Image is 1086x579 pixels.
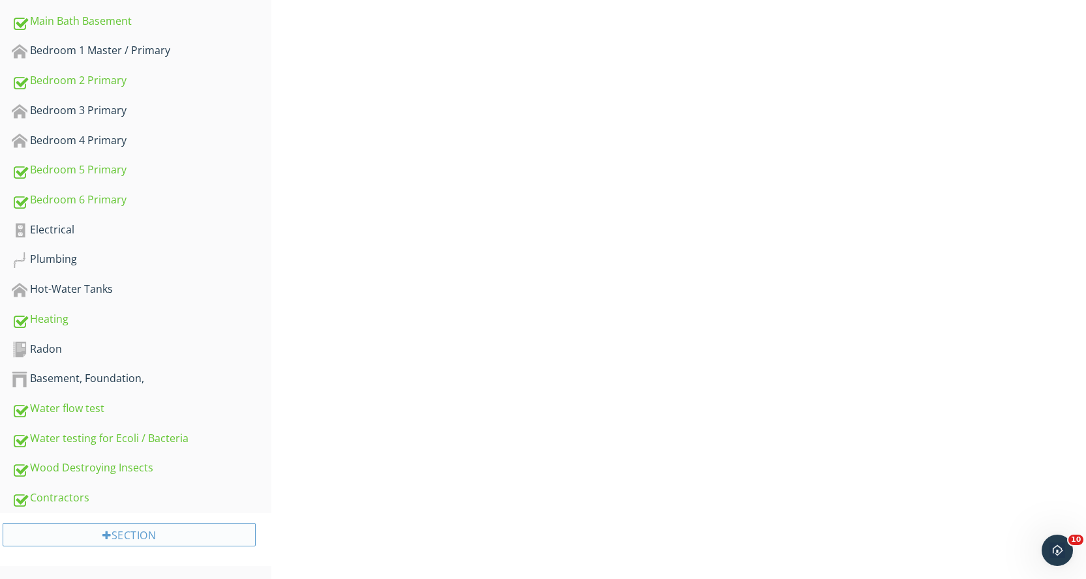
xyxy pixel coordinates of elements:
div: Plumbing [12,251,271,268]
div: Radon [12,341,271,358]
div: Basement, Foundation, [12,370,271,387]
div: Wood Destroying Insects [12,460,271,477]
div: Bedroom 6 Primary [12,192,271,209]
div: Main Bath Basement [12,13,271,30]
div: Water flow test [12,400,271,417]
div: Section [3,523,256,546]
div: Contractors [12,490,271,507]
div: Water testing for Ecoli / Bacteria [12,430,271,447]
div: Bedroom 3 Primary [12,102,271,119]
div: Bedroom 4 Primary [12,132,271,149]
div: Heating [12,311,271,328]
div: Hot-Water Tanks [12,281,271,298]
iframe: Intercom live chat [1042,535,1073,566]
div: Bedroom 1 Master / Primary [12,42,271,59]
div: Bedroom 5 Primary [12,162,271,179]
div: Electrical [12,222,271,239]
div: Bedroom 2 Primary [12,72,271,89]
span: 10 [1068,535,1083,545]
